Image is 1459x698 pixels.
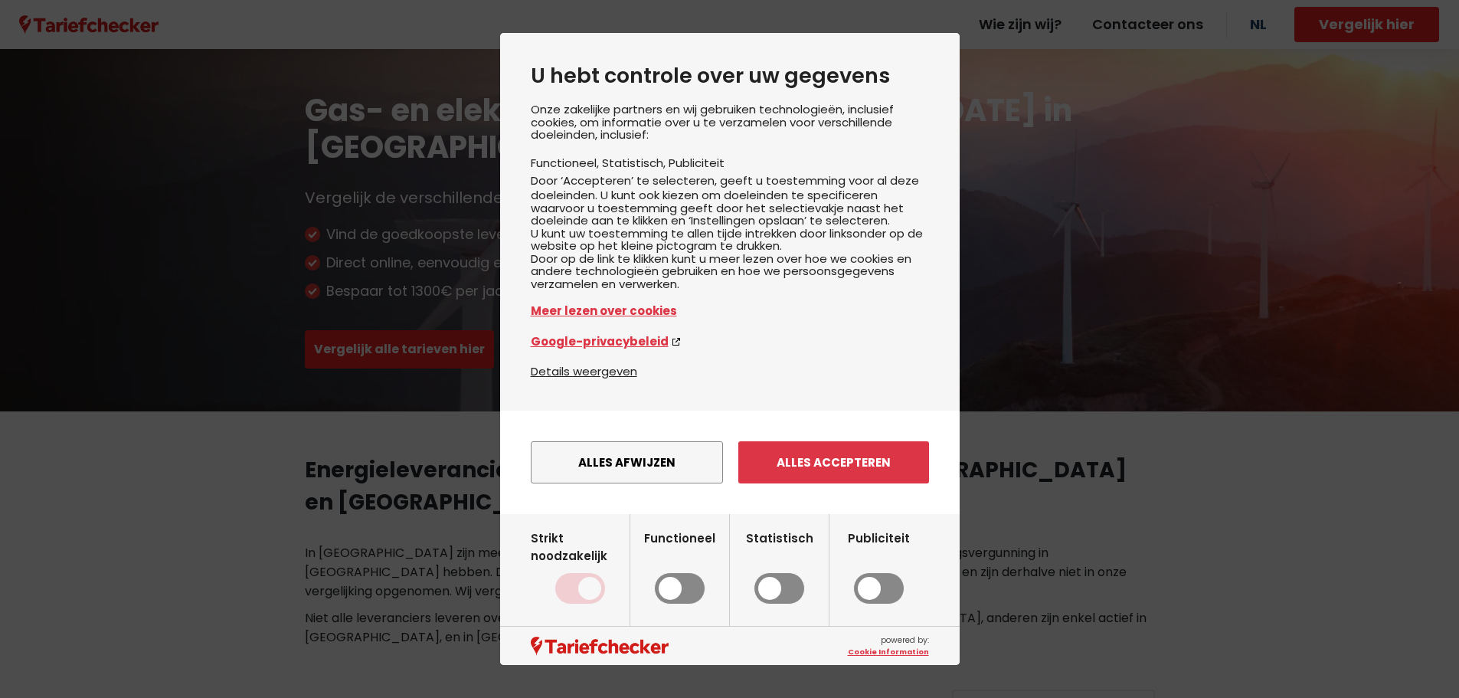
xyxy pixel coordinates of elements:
h2: U hebt controle over uw gegevens [531,64,929,88]
button: Alles afwijzen [531,441,723,483]
label: Functioneel [644,529,715,605]
li: Publiciteit [669,155,725,171]
a: Cookie Information [848,647,929,657]
a: Google-privacybeleid [531,333,929,350]
label: Publiciteit [848,529,910,605]
img: logo [531,637,669,656]
div: Onze zakelijke partners en wij gebruiken technologieën, inclusief cookies, om informatie over u t... [531,103,929,362]
button: Alles accepteren [738,441,929,483]
li: Functioneel [531,155,602,171]
label: Statistisch [746,529,813,605]
span: powered by: [848,634,929,657]
button: Details weergeven [531,362,637,380]
a: Meer lezen over cookies [531,302,929,320]
div: menu [500,411,960,514]
li: Statistisch [602,155,669,171]
label: Strikt noodzakelijk [531,529,630,605]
